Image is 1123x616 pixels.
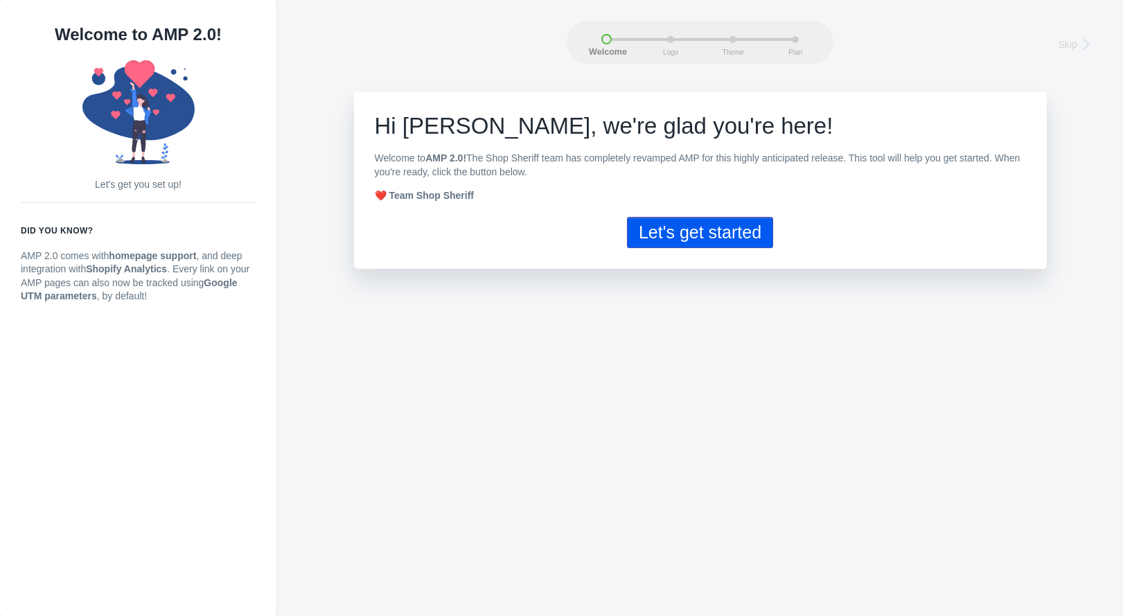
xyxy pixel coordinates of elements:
[778,49,813,56] span: Plan
[375,112,1026,140] h1: e're glad you're here!
[1059,37,1077,51] span: Skip
[627,217,773,248] button: Let's get started
[21,249,256,303] p: AMP 2.0 comes with , and deep integration with . Every link on your AMP pages can also now be tra...
[653,49,688,56] span: Logo
[1054,547,1106,599] iframe: Drift Widget Chat Controller
[21,224,256,238] h6: Did you know?
[375,152,1026,179] p: Welcome to The Shop Sheriff team has completely revamped AMP for this highly anticipated release....
[589,48,624,58] span: Welcome
[375,113,620,139] span: Hi [PERSON_NAME], w
[109,250,196,261] strong: homepage support
[21,21,256,49] h1: Welcome to AMP 2.0!
[21,178,256,192] p: Let's get you set up!
[1059,34,1099,53] a: Skip
[425,152,466,164] b: AMP 2.0!
[86,263,167,274] strong: Shopify Analytics
[716,49,750,56] span: Theme
[21,277,238,302] strong: Google UTM parameters
[375,190,475,201] strong: ❤️ Team Shop Sheriff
